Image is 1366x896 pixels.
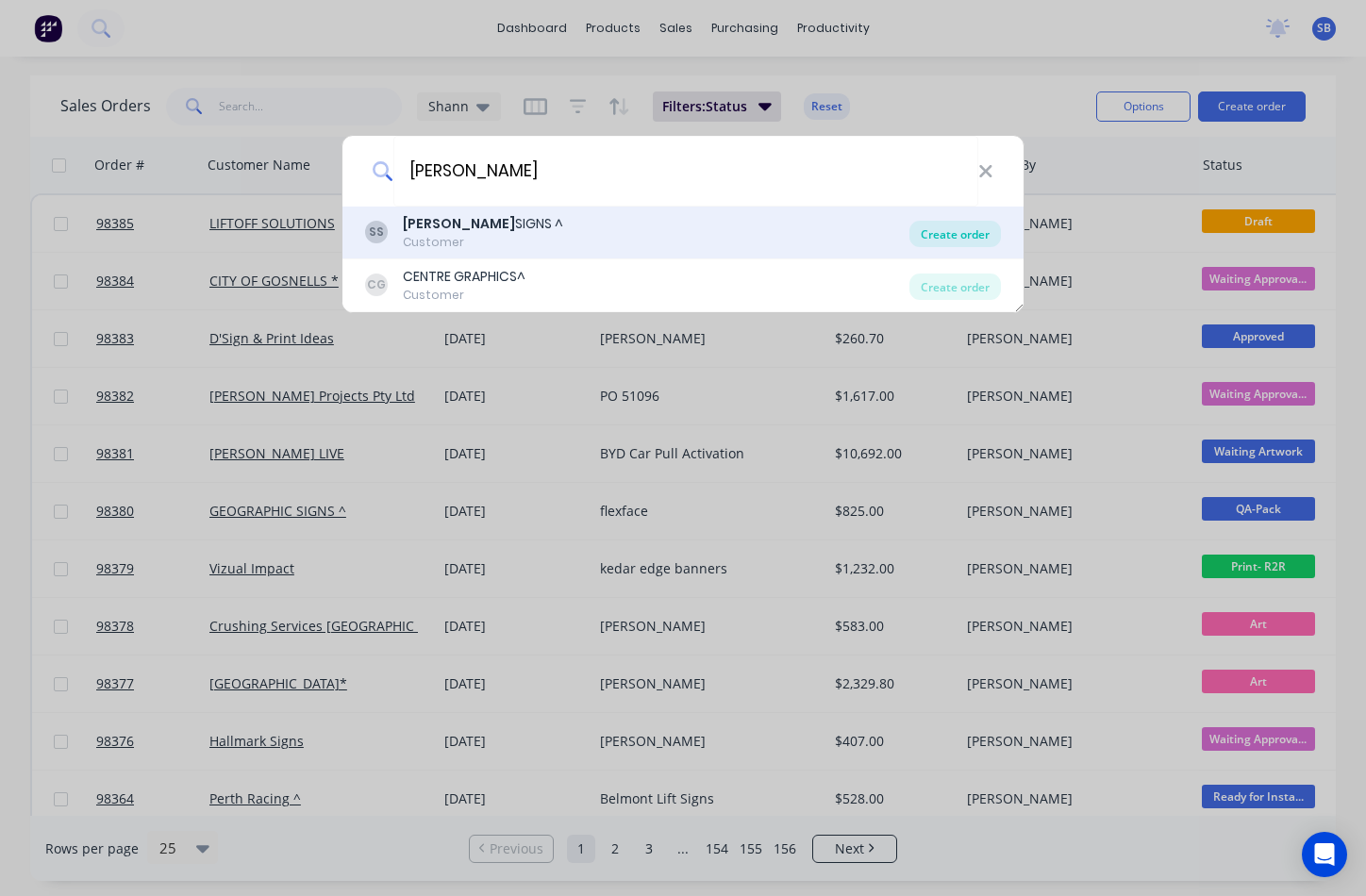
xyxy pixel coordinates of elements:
[365,274,388,296] div: CG
[403,267,525,287] div: CENTRE GRAPHICS^
[403,214,515,233] b: [PERSON_NAME]
[403,214,563,234] div: SIGNS ^
[909,221,1001,247] div: Create order
[1302,832,1347,877] div: Open Intercom Messenger
[909,274,1001,300] div: Create order
[403,287,525,304] div: Customer
[365,221,388,243] div: SS
[403,234,563,251] div: Customer
[393,136,978,207] input: Enter a customer name to create a new order...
